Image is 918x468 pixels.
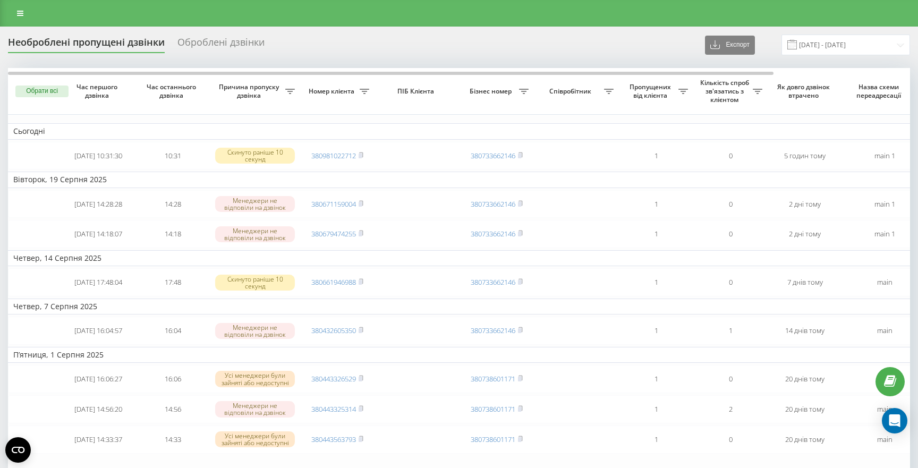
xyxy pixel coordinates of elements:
td: 0 [693,365,768,393]
div: Open Intercom Messenger [882,408,907,433]
a: 380738601171 [471,435,515,444]
span: Час останнього дзвінка [144,83,201,99]
td: 2 [693,395,768,423]
td: [DATE] 14:28:28 [61,190,135,218]
span: Час першого дзвінка [70,83,127,99]
span: Співробітник [539,87,604,96]
a: 380671159004 [311,199,356,209]
div: Скинуто раніше 10 секунд [215,148,295,164]
td: 16:06 [135,365,210,393]
td: 0 [693,426,768,454]
td: 1 [619,142,693,170]
td: 1 [619,365,693,393]
a: 380432605350 [311,326,356,335]
td: 7 днів тому [768,268,842,296]
td: 20 днів тому [768,365,842,393]
td: 0 [693,190,768,218]
td: 16:04 [135,317,210,345]
td: [DATE] 16:06:27 [61,365,135,393]
a: 380738601171 [471,374,515,384]
span: Бізнес номер [465,87,519,96]
td: [DATE] 17:48:04 [61,268,135,296]
div: Менеджери не відповіли на дзвінок [215,226,295,242]
td: 1 [619,426,693,454]
td: 1 [619,220,693,248]
a: 380679474255 [311,229,356,239]
td: 17:48 [135,268,210,296]
td: 0 [693,142,768,170]
a: 380733662146 [471,277,515,287]
td: 5 годин тому [768,142,842,170]
a: 380661946988 [311,277,356,287]
td: 0 [693,268,768,296]
div: Менеджери не відповіли на дзвінок [215,196,295,212]
button: Експорт [705,36,755,55]
td: 2 дні тому [768,220,842,248]
a: 380733662146 [471,326,515,335]
td: 14:56 [135,395,210,423]
td: [DATE] 10:31:30 [61,142,135,170]
td: 10:31 [135,142,210,170]
td: [DATE] 14:18:07 [61,220,135,248]
td: 1 [619,190,693,218]
a: 380738601171 [471,404,515,414]
td: 2 дні тому [768,190,842,218]
span: Назва схеми переадресації [847,83,912,99]
td: 20 днів тому [768,395,842,423]
td: 14:18 [135,220,210,248]
td: 1 [619,317,693,345]
span: Як довго дзвінок втрачено [776,83,834,99]
td: 14:33 [135,426,210,454]
div: Скинуто раніше 10 секунд [215,275,295,291]
td: [DATE] 14:33:37 [61,426,135,454]
span: Номер клієнта [305,87,360,96]
span: Пропущених від клієнта [624,83,678,99]
a: 380733662146 [471,151,515,160]
td: [DATE] 14:56:20 [61,395,135,423]
td: 14 днів тому [768,317,842,345]
a: 380443563793 [311,435,356,444]
td: 0 [693,220,768,248]
span: Причина пропуску дзвінка [215,83,285,99]
a: 380443326529 [311,374,356,384]
td: [DATE] 16:04:57 [61,317,135,345]
td: 1 [619,268,693,296]
td: 14:28 [135,190,210,218]
td: 20 днів тому [768,426,842,454]
div: Менеджери не відповіли на дзвінок [215,323,295,339]
div: Менеджери не відповіли на дзвінок [215,401,295,417]
div: Необроблені пропущені дзвінки [8,37,165,53]
div: Усі менеджери були зайняті або недоступні [215,371,295,387]
span: Кількість спроб зв'язатись з клієнтом [699,79,753,104]
button: Обрати всі [15,86,69,97]
td: 1 [619,395,693,423]
a: 380981022712 [311,151,356,160]
div: Усі менеджери були зайняті або недоступні [215,431,295,447]
a: 380733662146 [471,229,515,239]
div: Оброблені дзвінки [177,37,265,53]
a: 380733662146 [471,199,515,209]
button: Open CMP widget [5,437,31,463]
td: 1 [693,317,768,345]
a: 380443325314 [311,404,356,414]
span: ПІБ Клієнта [384,87,450,96]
